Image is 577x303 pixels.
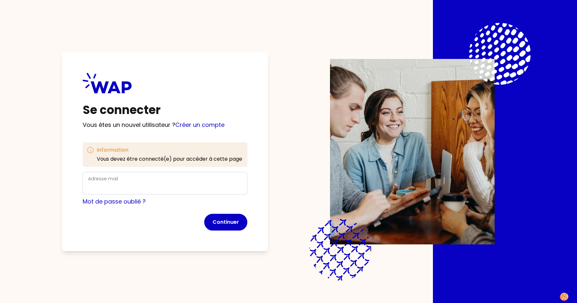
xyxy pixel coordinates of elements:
img: Description [330,59,495,244]
a: Mot de passe oublié ? [83,197,146,205]
h3: Information [97,146,242,154]
p: Vous devez être connecté(e) pour accéder à cette page [97,155,242,163]
label: Adresse mail [88,175,118,182]
a: Créer un compte [175,121,224,129]
h1: Se connecter [83,104,247,117]
button: Continuer [204,214,247,231]
p: Vous êtes un nouvel utilisateur ? [83,120,247,129]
